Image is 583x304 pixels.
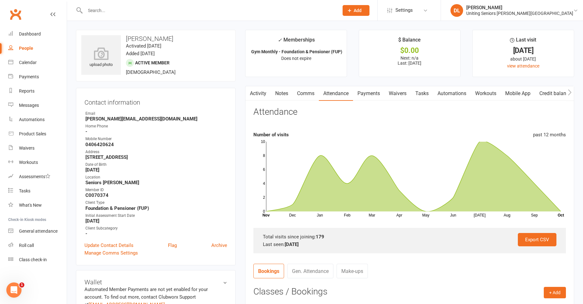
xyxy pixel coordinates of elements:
[384,86,411,101] a: Waivers
[293,86,319,101] a: Comms
[81,47,121,68] div: upload photo
[466,5,573,10] div: [PERSON_NAME]
[8,127,67,141] a: Product Sales
[85,162,227,168] div: Date of Birth
[168,242,177,249] a: Flag
[278,37,282,43] i: ✓
[85,231,227,236] strong: -
[510,36,536,47] div: Last visit
[85,174,227,180] div: Location
[19,160,38,165] div: Workouts
[19,282,24,288] span: 1
[271,86,293,101] a: Notes
[8,27,67,41] a: Dashboard
[19,229,58,234] div: General attendance
[85,205,227,211] strong: Foundation & Pensioner (FUP)
[471,86,501,101] a: Workouts
[85,111,227,117] div: Email
[287,264,333,278] a: Gen. Attendance
[354,8,362,13] span: Add
[337,264,368,278] a: Make-ups
[211,242,227,249] a: Archive
[19,74,39,79] div: Payments
[8,41,67,55] a: People
[8,238,67,253] a: Roll call
[533,131,566,139] div: past 12 months
[316,234,324,240] strong: 179
[19,60,37,65] div: Calendar
[8,70,67,84] a: Payments
[8,198,67,212] a: What's New
[398,36,421,47] div: $ Balance
[8,55,67,70] a: Calendar
[19,103,39,108] div: Messages
[8,113,67,127] a: Automations
[85,123,227,129] div: Home Phone
[19,117,45,122] div: Automations
[544,287,566,298] button: + Add
[245,86,271,101] a: Activity
[83,6,334,15] input: Search...
[19,146,34,151] div: Waivers
[84,279,227,286] h3: Wallet
[285,242,299,247] strong: [DATE]
[85,142,227,147] strong: 0406420624
[365,47,455,54] div: $0.00
[85,200,227,206] div: Client Type
[8,253,67,267] a: Class kiosk mode
[85,167,227,173] strong: [DATE]
[85,154,227,160] strong: [STREET_ADDRESS]
[450,4,463,17] div: DL
[19,174,50,179] div: Assessments
[84,242,133,249] a: Update Contact Details
[19,88,34,94] div: Reports
[478,55,568,62] div: about [DATE]
[85,187,227,193] div: Member ID
[365,55,455,66] p: Next: n/a Last: [DATE]
[251,49,342,54] strong: Gym Monthly - Foundation & Pensioner (FUP)
[253,132,289,138] strong: Number of visits
[19,131,46,136] div: Product Sales
[263,241,556,248] div: Last seen:
[135,60,170,65] span: Active member
[19,257,47,262] div: Class check-in
[501,86,535,101] a: Mobile App
[8,141,67,155] a: Waivers
[19,243,34,248] div: Roll call
[126,69,176,75] span: [DEMOGRAPHIC_DATA]
[19,46,33,51] div: People
[253,287,566,297] h3: Classes / Bookings
[84,96,227,106] h3: Contact information
[19,203,42,208] div: What's New
[353,86,384,101] a: Payments
[263,233,556,241] div: Total visits since joining:
[85,192,227,198] strong: C0070374
[466,10,573,16] div: Uniting Seniors [PERSON_NAME][GEOGRAPHIC_DATA]
[85,218,227,224] strong: [DATE]
[19,31,41,36] div: Dashboard
[8,98,67,113] a: Messages
[8,6,23,22] a: Clubworx
[518,233,556,246] a: Export CSV
[126,51,155,56] time: Added [DATE]
[535,86,576,101] a: Credit balance
[8,224,67,238] a: General attendance kiosk mode
[8,155,67,170] a: Workouts
[253,107,297,117] h3: Attendance
[8,170,67,184] a: Assessments
[85,129,227,134] strong: -
[85,225,227,231] div: Client Subcategory
[85,116,227,122] strong: [PERSON_NAME][EMAIL_ADDRESS][DOMAIN_NAME]
[281,56,311,61] span: Does not expire
[85,136,227,142] div: Mobile Number
[411,86,433,101] a: Tasks
[84,249,138,257] a: Manage Comms Settings
[85,213,227,219] div: Initial Assessment Start Date
[85,180,227,185] strong: Seniors [PERSON_NAME]
[8,84,67,98] a: Reports
[8,184,67,198] a: Tasks
[126,43,161,49] time: Activated [DATE]
[253,264,284,278] a: Bookings
[81,35,230,42] h3: [PERSON_NAME]
[343,5,369,16] button: Add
